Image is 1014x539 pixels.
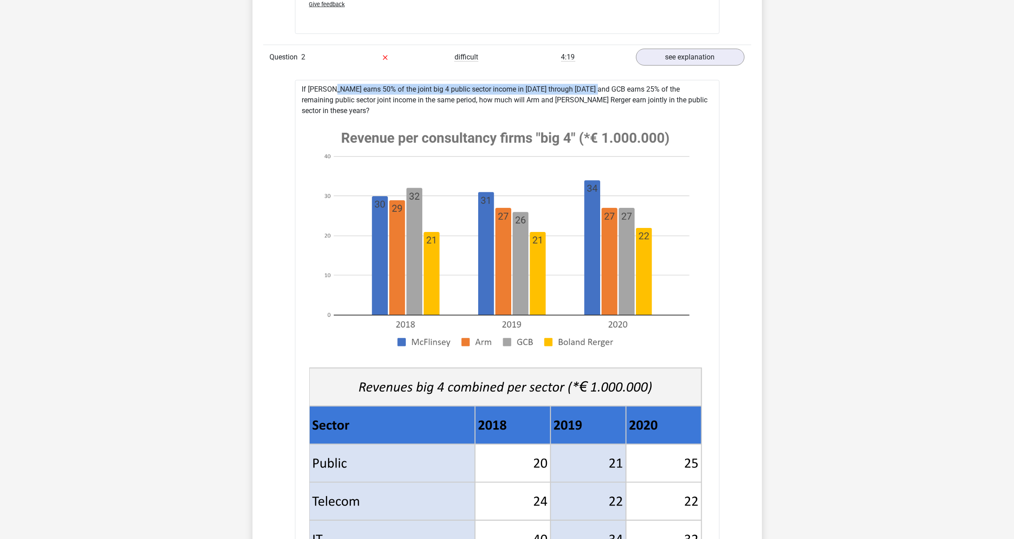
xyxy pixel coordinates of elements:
span: 4:19 [561,53,575,62]
span: Give feedback [309,1,345,8]
span: Question [270,52,302,63]
span: difficult [454,53,478,62]
span: 2 [302,53,306,61]
a: see explanation [636,49,745,66]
